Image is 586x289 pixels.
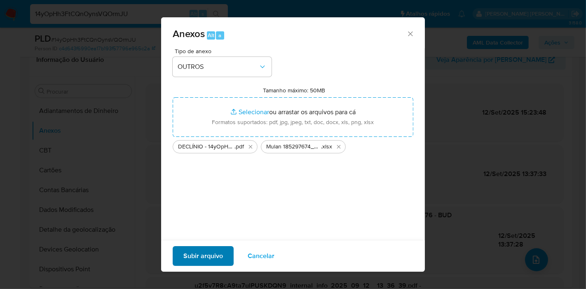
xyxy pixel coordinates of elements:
[263,87,326,94] label: Tamanho máximo: 50MB
[334,142,344,152] button: Excluir Mulan 185297674_2025_09_11_09_03_19.xlsx
[234,143,244,151] span: .pdf
[218,31,221,39] span: a
[173,26,205,41] span: Anexos
[173,246,234,266] button: Subir arquivo
[173,137,413,153] ul: Arquivos selecionados
[173,57,272,77] button: OUTROS
[175,48,274,54] span: Tipo de anexo
[183,247,223,265] span: Subir arquivo
[248,247,274,265] span: Cancelar
[406,30,414,37] button: Fechar
[178,63,258,71] span: OUTROS
[266,143,321,151] span: Mulan 185297674_2025_09_11_09_03_19
[208,31,214,39] span: Alt
[321,143,332,151] span: .xlsx
[246,142,255,152] button: Excluir DECLÍNIO - 14yOpHh3FtCQnOynsVQOrmJU - CNPJ 62058318000776 - BUD COMERCIO DE ELETRODOMESTI...
[237,246,285,266] button: Cancelar
[178,143,234,151] span: DECLÍNIO - 14yOpHh3FtCQnOynsVQOrmJU - CNPJ 62058318000776 - BUD COMERCIO DE ELETRODOMESTICOS LTDA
